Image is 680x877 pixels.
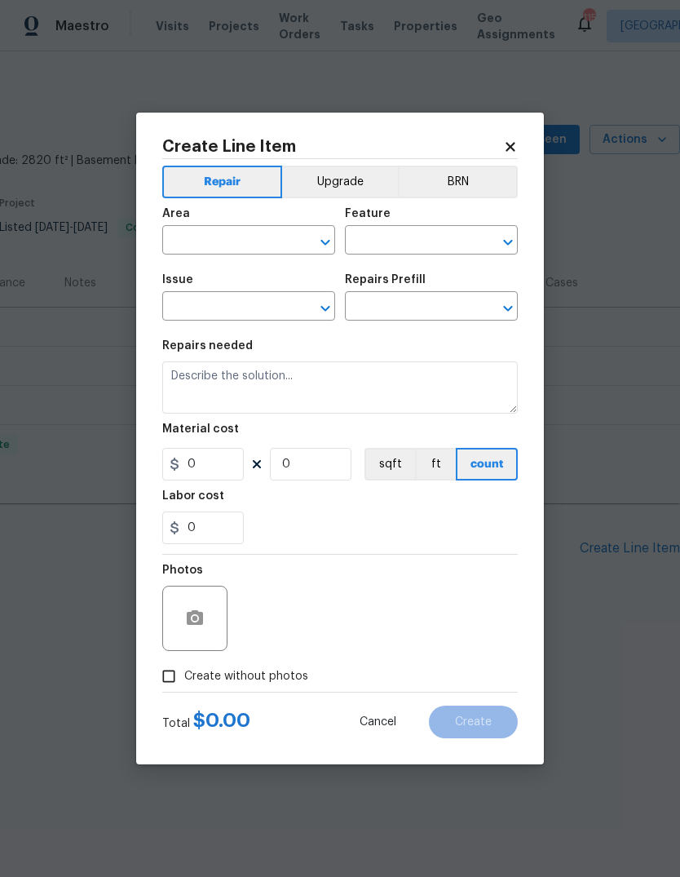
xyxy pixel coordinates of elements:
h2: Create Line Item [162,139,503,155]
h5: Repairs Prefill [345,274,426,286]
h5: Feature [345,208,391,219]
button: sqft [364,448,415,481]
h5: Issue [162,274,193,286]
span: Create without photos [184,668,308,685]
div: Total [162,712,250,732]
button: Create [429,706,518,738]
h5: Material cost [162,423,239,435]
button: Open [497,297,519,320]
h5: Photos [162,565,203,576]
button: Open [314,231,337,254]
button: BRN [398,166,518,198]
button: Upgrade [282,166,399,198]
h5: Repairs needed [162,340,253,352]
h5: Area [162,208,190,219]
span: $ 0.00 [193,711,250,730]
button: Cancel [333,706,422,738]
span: Cancel [360,716,396,729]
span: Create [455,716,492,729]
button: Open [497,231,519,254]
h5: Labor cost [162,490,224,502]
button: Repair [162,166,282,198]
button: Open [314,297,337,320]
button: ft [415,448,456,481]
button: count [456,448,518,481]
